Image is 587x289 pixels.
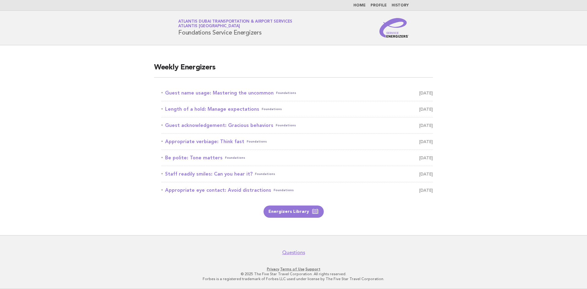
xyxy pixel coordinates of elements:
[161,137,433,146] a: Appropriate verbiage: Think fastFoundations [DATE]
[419,170,433,178] span: [DATE]
[262,105,282,113] span: Foundations
[280,267,305,271] a: Terms of Use
[419,154,433,162] span: [DATE]
[276,89,296,97] span: Foundations
[106,267,481,272] p: · ·
[161,105,433,113] a: Length of a hold: Manage expectationsFoundations [DATE]
[106,276,481,281] p: Forbes is a registered trademark of Forbes LLC used under license by The Five Star Travel Corpora...
[161,121,433,130] a: Guest acknowledgement: Gracious behaviorsFoundations [DATE]
[247,137,267,146] span: Foundations
[282,250,305,256] a: Questions
[267,267,279,271] a: Privacy
[154,63,433,78] h2: Weekly Energizers
[106,272,481,276] p: © 2025 The Five Star Travel Corporation. All rights reserved.
[353,4,366,7] a: Home
[419,186,433,195] span: [DATE]
[276,121,296,130] span: Foundations
[419,121,433,130] span: [DATE]
[274,186,294,195] span: Foundations
[255,170,275,178] span: Foundations
[161,186,433,195] a: Appropriate eye contact: Avoid distractionsFoundations [DATE]
[161,89,433,97] a: Guest name usage: Mastering the uncommonFoundations [DATE]
[392,4,409,7] a: History
[264,206,324,218] a: Energizers Library
[305,267,320,271] a: Support
[419,89,433,97] span: [DATE]
[379,18,409,38] img: Service Energizers
[178,24,240,28] span: Atlantis [GEOGRAPHIC_DATA]
[371,4,387,7] a: Profile
[178,20,292,28] a: Atlantis Dubai Transportation & Airport ServicesAtlantis [GEOGRAPHIC_DATA]
[225,154,245,162] span: Foundations
[161,154,433,162] a: Be polite: Tone mattersFoundations [DATE]
[419,105,433,113] span: [DATE]
[178,20,292,36] h1: Foundations Service Energizers
[419,137,433,146] span: [DATE]
[161,170,433,178] a: Staff readily smiles: Can you hear it?Foundations [DATE]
